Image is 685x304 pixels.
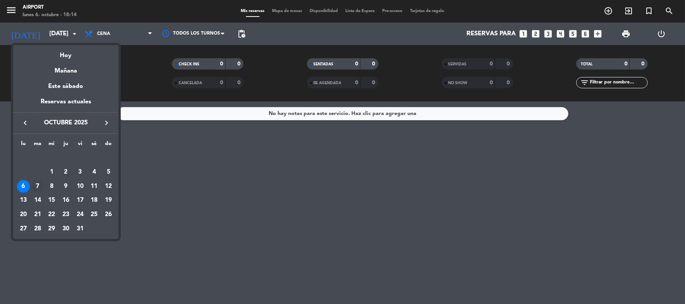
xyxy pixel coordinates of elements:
th: sábado [87,139,102,151]
td: 13 de octubre de 2025 [16,193,30,207]
div: 18 [88,194,100,207]
td: 4 de octubre de 2025 [87,165,102,179]
div: Este sábado [13,76,118,97]
td: 3 de octubre de 2025 [73,165,87,179]
span: octubre 2025 [32,118,100,128]
div: 30 [59,222,72,235]
i: keyboard_arrow_right [102,118,111,127]
td: 1 de octubre de 2025 [44,165,59,179]
td: 9 de octubre de 2025 [59,179,73,194]
div: Mañana [13,60,118,76]
div: 4 [88,166,100,178]
td: 8 de octubre de 2025 [44,179,59,194]
div: 5 [102,166,115,178]
div: 16 [59,194,72,207]
th: lunes [16,139,30,151]
div: 12 [102,180,115,193]
div: 19 [102,194,115,207]
th: domingo [101,139,115,151]
button: keyboard_arrow_right [100,118,113,128]
td: 12 de octubre de 2025 [101,179,115,194]
td: 17 de octubre de 2025 [73,193,87,207]
div: 25 [88,208,100,221]
div: 26 [102,208,115,221]
td: 11 de octubre de 2025 [87,179,102,194]
div: Hoy [13,45,118,60]
div: 13 [17,194,30,207]
td: 5 de octubre de 2025 [101,165,115,179]
th: viernes [73,139,87,151]
td: 31 de octubre de 2025 [73,222,87,236]
div: 3 [74,166,87,178]
div: 28 [31,222,44,235]
div: 23 [59,208,72,221]
th: martes [30,139,45,151]
td: 30 de octubre de 2025 [59,222,73,236]
div: 11 [88,180,100,193]
div: 10 [74,180,87,193]
button: keyboard_arrow_left [18,118,32,128]
div: 17 [74,194,87,207]
div: 20 [17,208,30,221]
td: 2 de octubre de 2025 [59,165,73,179]
td: 27 de octubre de 2025 [16,222,30,236]
td: 23 de octubre de 2025 [59,207,73,222]
td: 29 de octubre de 2025 [44,222,59,236]
div: 1 [45,166,58,178]
div: 8 [45,180,58,193]
i: keyboard_arrow_left [21,118,30,127]
td: 7 de octubre de 2025 [30,179,45,194]
td: 19 de octubre de 2025 [101,193,115,207]
div: 9 [59,180,72,193]
div: 21 [31,208,44,221]
td: 14 de octubre de 2025 [30,193,45,207]
th: miércoles [44,139,59,151]
div: 6 [17,180,30,193]
div: 7 [31,180,44,193]
td: 21 de octubre de 2025 [30,207,45,222]
td: 10 de octubre de 2025 [73,179,87,194]
th: jueves [59,139,73,151]
td: 18 de octubre de 2025 [87,193,102,207]
td: 16 de octubre de 2025 [59,193,73,207]
div: Reservas actuales [13,97,118,112]
div: 27 [17,222,30,235]
td: 15 de octubre de 2025 [44,193,59,207]
div: 31 [74,222,87,235]
td: 6 de octubre de 2025 [16,179,30,194]
div: 22 [45,208,58,221]
div: 2 [59,166,72,178]
div: 14 [31,194,44,207]
td: 25 de octubre de 2025 [87,207,102,222]
td: 20 de octubre de 2025 [16,207,30,222]
div: 15 [45,194,58,207]
div: 29 [45,222,58,235]
td: 22 de octubre de 2025 [44,207,59,222]
td: OCT. [16,151,115,165]
td: 28 de octubre de 2025 [30,222,45,236]
td: 24 de octubre de 2025 [73,207,87,222]
div: 24 [74,208,87,221]
td: 26 de octubre de 2025 [101,207,115,222]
